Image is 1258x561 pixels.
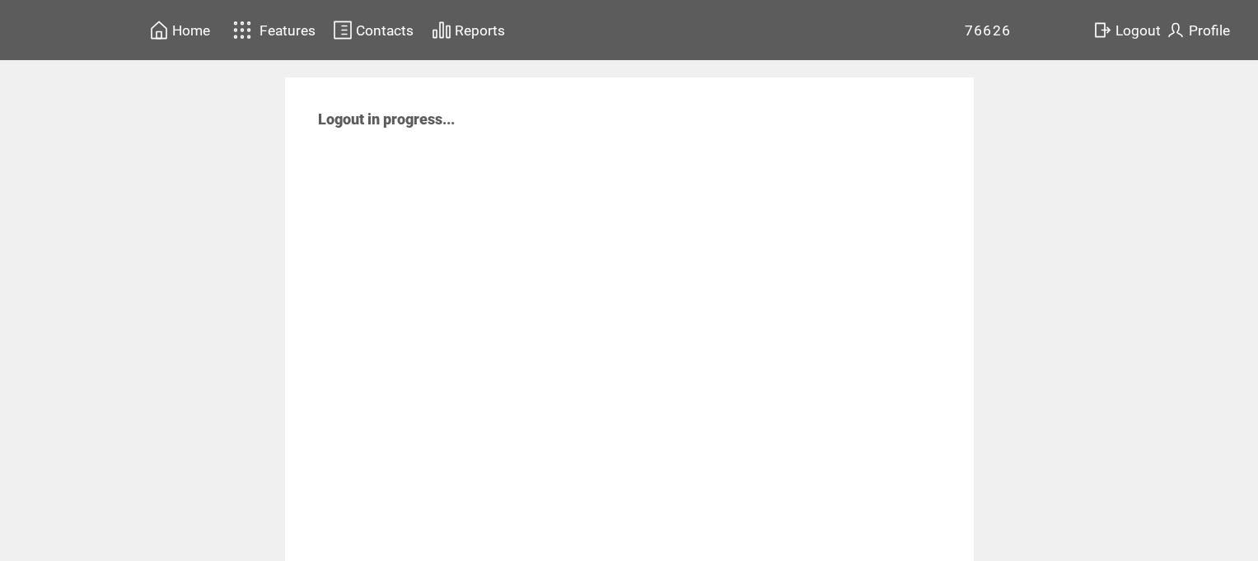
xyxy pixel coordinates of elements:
span: 76626 [965,22,1012,39]
a: Features [226,14,319,46]
span: Logout [1115,22,1161,39]
img: features.svg [228,16,257,44]
span: Logout in progress... [318,110,455,128]
span: Features [260,22,316,39]
img: profile.svg [1166,20,1186,40]
span: Contacts [356,22,414,39]
a: Home [147,17,213,43]
span: Reports [455,22,505,39]
a: Logout [1090,17,1163,43]
a: Profile [1163,17,1232,43]
span: Profile [1189,22,1230,39]
img: exit.svg [1092,20,1112,40]
img: chart.svg [432,20,451,40]
a: Contacts [330,17,416,43]
a: Reports [429,17,507,43]
img: home.svg [149,20,169,40]
span: Home [172,22,210,39]
img: contacts.svg [333,20,353,40]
